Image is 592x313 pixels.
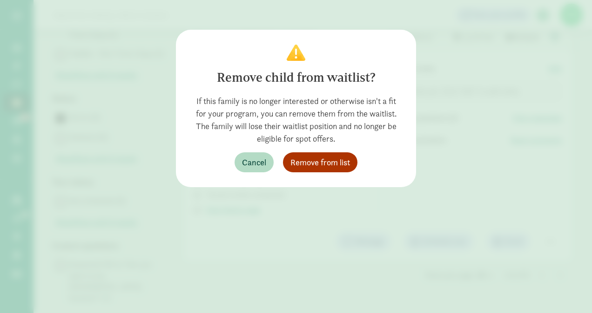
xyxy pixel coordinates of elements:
span: Remove from list [290,156,350,169]
button: Remove from list [283,152,357,172]
span: Cancel [242,156,266,169]
div: Remove child from waitlist? [191,68,401,87]
div: If this family is no longer interested or otherwise isn't a fit for your program, you can remove ... [191,95,401,145]
img: Confirm [287,45,305,61]
button: Cancel [235,152,274,172]
iframe: Chat Widget [545,268,592,313]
